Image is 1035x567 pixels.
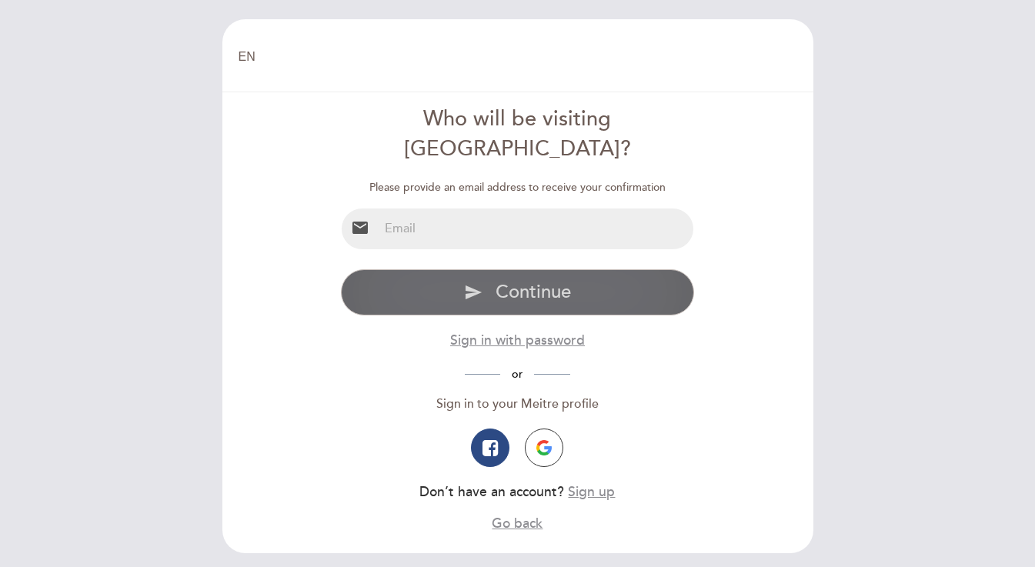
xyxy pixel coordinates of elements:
input: Email [379,208,693,249]
div: Who will be visiting [GEOGRAPHIC_DATA]? [341,105,694,165]
div: Sign in to your Meitre profile [341,395,694,413]
button: send Continue [341,269,694,315]
button: Go back [492,514,543,533]
img: icon-google.png [536,440,552,455]
span: Continue [496,281,571,303]
button: Sign up [568,482,615,502]
div: Please provide an email address to receive your confirmation [341,180,694,195]
i: send [464,283,482,302]
span: Don’t have an account? [419,484,564,500]
button: Sign in with password [450,331,585,350]
i: email [351,218,369,237]
span: or [500,368,534,381]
